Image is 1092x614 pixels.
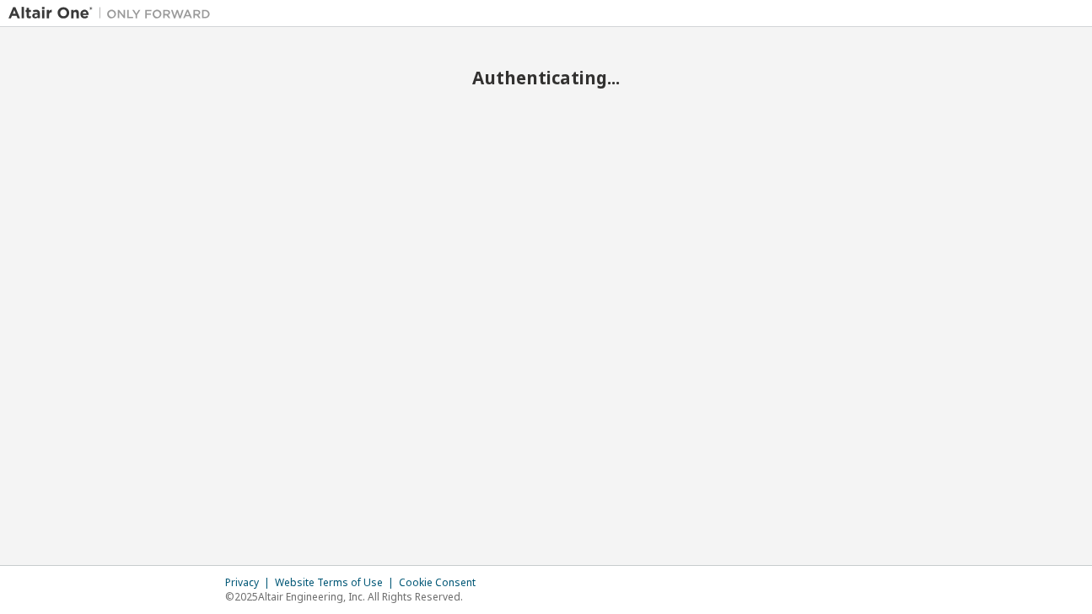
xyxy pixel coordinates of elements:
h2: Authenticating... [8,67,1084,89]
img: Altair One [8,5,219,22]
p: © 2025 Altair Engineering, Inc. All Rights Reserved. [225,590,486,604]
div: Privacy [225,576,275,590]
div: Cookie Consent [399,576,486,590]
div: Website Terms of Use [275,576,399,590]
